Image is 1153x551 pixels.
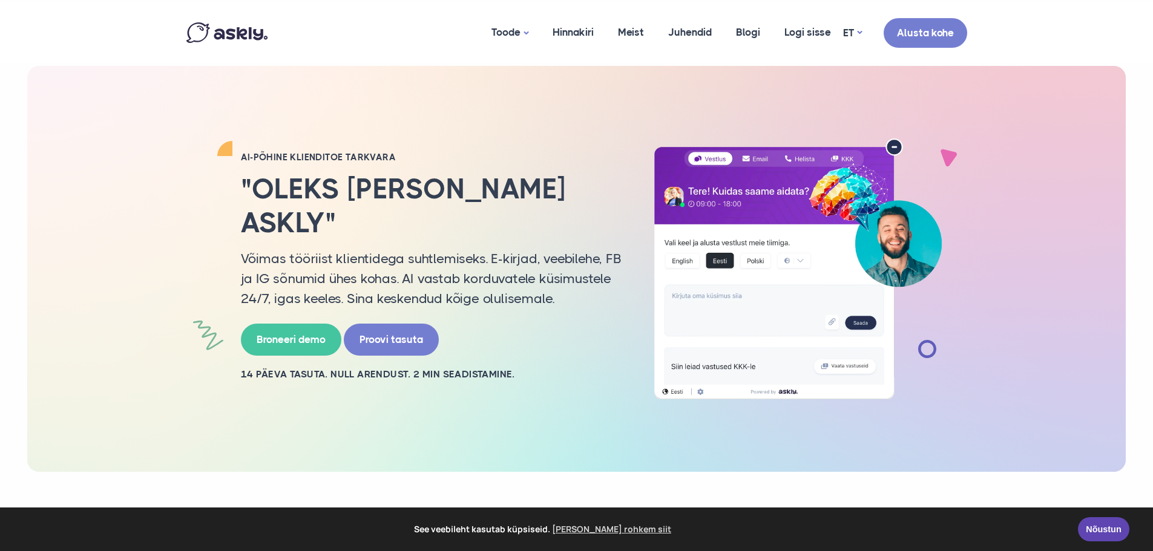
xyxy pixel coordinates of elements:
[241,324,341,356] a: Broneeri demo
[479,3,540,63] a: Toode
[241,368,622,381] h2: 14 PÄEVA TASUTA. NULL ARENDUST. 2 MIN SEADISTAMINE.
[241,151,622,163] h2: AI-PÕHINE KLIENDITOE TARKVARA
[772,3,843,62] a: Logi sisse
[344,324,439,356] a: Proovi tasuta
[550,520,673,538] a: learn more about cookies
[1078,517,1129,541] a: Nõustun
[18,520,1069,538] span: See veebileht kasutab küpsiseid.
[656,3,724,62] a: Juhendid
[884,18,967,48] a: Alusta kohe
[843,24,862,42] a: ET
[540,3,606,62] a: Hinnakiri
[606,3,656,62] a: Meist
[241,249,622,308] p: Võimas tööriist klientidega suhtlemiseks. E-kirjad, veebilehe, FB ja IG sõnumid ühes kohas. AI va...
[186,22,268,43] img: Askly
[241,172,622,239] h2: "Oleks [PERSON_NAME] Askly"
[724,3,772,62] a: Blogi
[640,139,955,400] img: AI multilingual chat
